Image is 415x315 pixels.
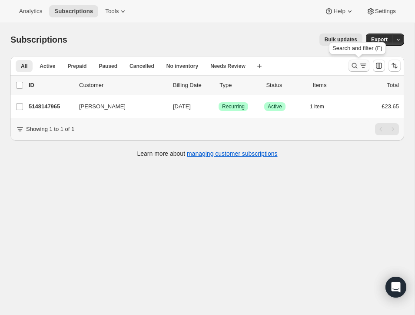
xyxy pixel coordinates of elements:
button: Customize table column order and visibility [373,60,385,72]
span: Needs Review [210,63,246,70]
span: Paused [99,63,117,70]
button: Help [319,5,359,17]
p: Customer [79,81,166,90]
span: Export [371,36,388,43]
button: Search and filter results [349,60,369,72]
button: Settings [361,5,401,17]
p: ID [29,81,72,90]
span: Analytics [19,8,42,15]
p: Learn more about [137,149,278,158]
span: Active [40,63,55,70]
span: £23.65 [382,103,399,110]
span: Settings [375,8,396,15]
button: 1 item [310,101,334,113]
div: Open Intercom Messenger [385,277,406,298]
span: [PERSON_NAME] [79,102,126,111]
button: Tools [100,5,133,17]
div: Items [313,81,352,90]
button: Export [366,34,393,46]
span: No inventory [166,63,198,70]
span: Prepaid [67,63,86,70]
div: 5148147965[PERSON_NAME][DATE]SuccessRecurringSuccessActive1 item£23.65 [29,101,399,113]
span: Cancelled [129,63,154,70]
button: Bulk updates [319,34,362,46]
p: Billing Date [173,81,212,90]
button: Create new view [252,60,266,72]
span: [DATE] [173,103,191,110]
a: managing customer subscriptions [187,150,278,157]
div: Type [219,81,259,90]
span: Tools [105,8,119,15]
button: Analytics [14,5,47,17]
nav: Pagination [375,123,399,135]
span: Subscriptions [10,35,67,44]
span: Help [333,8,345,15]
button: Subscriptions [49,5,98,17]
div: IDCustomerBilling DateTypeStatusItemsTotal [29,81,399,90]
p: Showing 1 to 1 of 1 [26,125,74,134]
span: Recurring [222,103,245,110]
button: [PERSON_NAME] [74,100,161,114]
span: Active [268,103,282,110]
span: All [21,63,27,70]
p: 5148147965 [29,102,72,111]
p: Status [266,81,305,90]
p: Total [387,81,399,90]
span: 1 item [310,103,324,110]
span: Bulk updates [325,36,357,43]
button: Sort the results [388,60,401,72]
span: Subscriptions [54,8,93,15]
